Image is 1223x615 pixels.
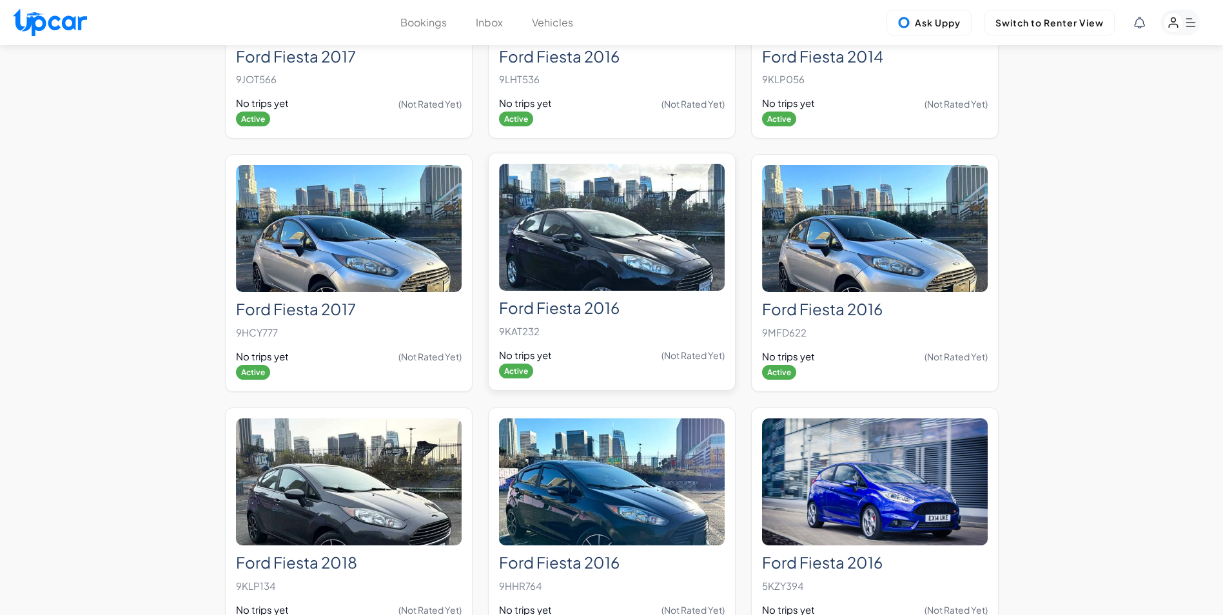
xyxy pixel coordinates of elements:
[984,10,1115,35] button: Switch to Renter View
[236,577,462,595] p: 9KLP134
[762,165,988,292] img: Ford Fiesta 2016
[476,15,503,30] button: Inbox
[236,553,462,572] h2: Ford Fiesta 2018
[236,47,462,66] h2: Ford Fiesta 2017
[398,97,462,110] span: (Not Rated Yet)
[236,365,270,380] span: Active
[499,70,725,88] p: 9LHT536
[886,10,972,35] button: Ask Uppy
[762,349,815,364] span: No trips yet
[1134,17,1145,28] div: View Notifications
[762,365,796,380] span: Active
[499,553,725,572] h2: Ford Fiesta 2016
[499,364,533,378] span: Active
[762,324,988,342] p: 9MFD622
[236,324,462,342] p: 9HCY777
[532,15,573,30] button: Vehicles
[499,96,552,111] span: No trips yet
[762,70,988,88] p: 9KLP056
[661,97,725,110] span: (Not Rated Yet)
[661,349,725,362] span: (Not Rated Yet)
[762,300,988,318] h2: Ford Fiesta 2016
[499,577,725,595] p: 9HHR764
[762,577,988,595] p: 5KZY394
[236,349,289,364] span: No trips yet
[236,70,462,88] p: 9JOT566
[236,300,462,318] h2: Ford Fiesta 2017
[398,350,462,363] span: (Not Rated Yet)
[499,322,725,340] p: 9KAT232
[236,96,289,111] span: No trips yet
[499,164,725,291] img: Ford Fiesta 2016
[897,16,910,29] img: Uppy
[762,96,815,111] span: No trips yet
[499,348,552,363] span: No trips yet
[236,112,270,126] span: Active
[236,418,462,545] img: Ford Fiesta 2018
[236,165,462,292] img: Ford Fiesta 2017
[925,350,988,363] span: (Not Rated Yet)
[499,298,725,317] h2: Ford Fiesta 2016
[925,97,988,110] span: (Not Rated Yet)
[499,112,533,126] span: Active
[762,418,988,545] img: Ford Fiesta 2016
[499,47,725,66] h2: Ford Fiesta 2016
[499,418,725,545] img: Ford Fiesta 2016
[400,15,447,30] button: Bookings
[762,47,988,66] h2: Ford Fiesta 2014
[13,8,87,36] img: Upcar Logo
[762,112,796,126] span: Active
[762,553,988,572] h2: Ford Fiesta 2016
